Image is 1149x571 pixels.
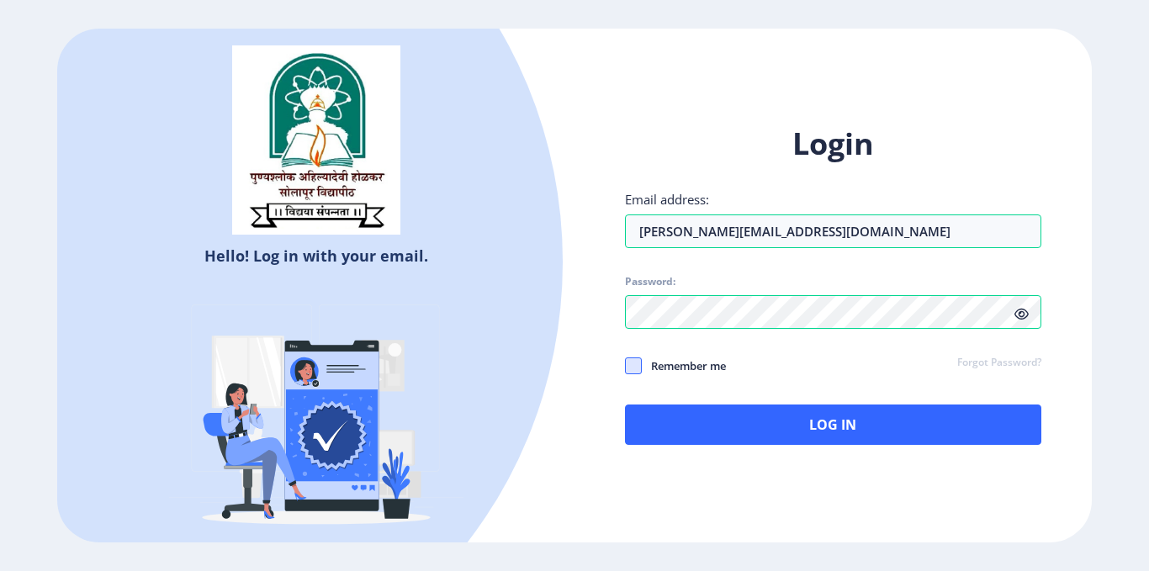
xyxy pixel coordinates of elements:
label: Password: [625,275,675,288]
h1: Login [625,124,1041,164]
a: Forgot Password? [957,356,1041,371]
label: Email address: [625,191,709,208]
img: Verified-rafiki.svg [169,272,463,567]
img: sulogo.png [232,45,400,235]
button: Log In [625,404,1041,445]
input: Email address [625,214,1041,248]
span: Remember me [642,356,726,376]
